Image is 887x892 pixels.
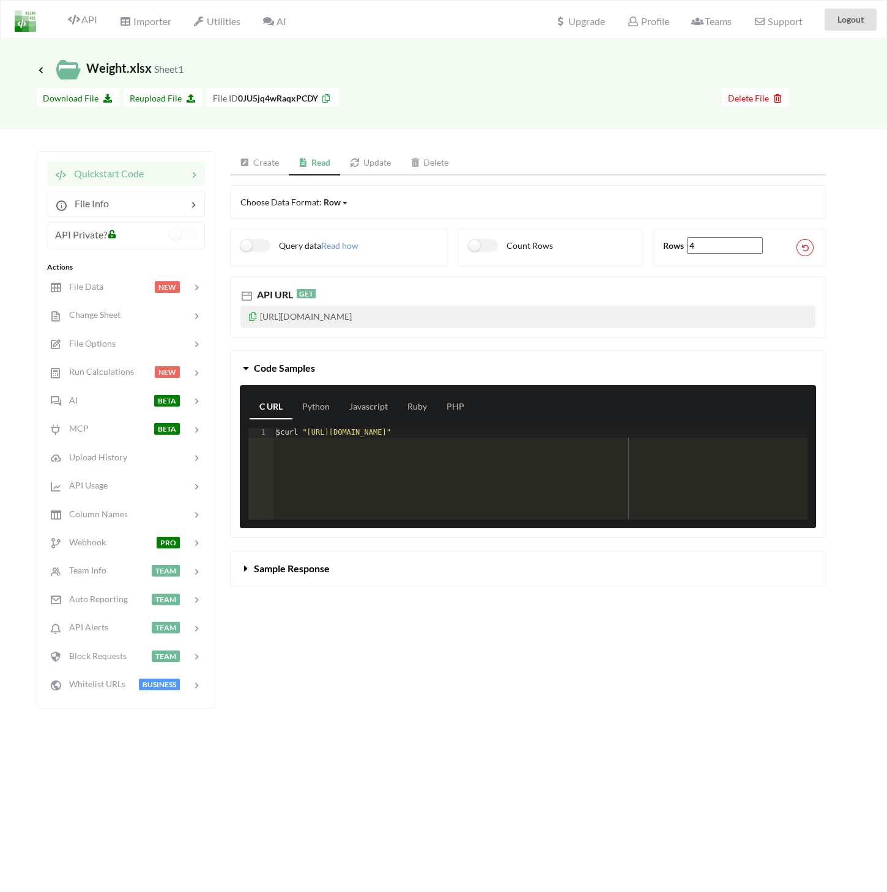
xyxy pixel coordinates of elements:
span: TEAM [152,594,180,605]
span: Block Requests [62,651,127,661]
span: Choose Data Format: [240,197,349,207]
span: Delete File [728,93,783,103]
span: TEAM [152,565,180,577]
span: PRO [157,537,180,548]
a: Ruby [398,395,437,419]
span: BETA [154,423,180,435]
span: NEW [155,366,180,378]
small: Sheet1 [154,63,184,75]
span: Whitelist URLs [62,679,125,689]
span: MCP [62,423,89,433]
span: NEW [155,281,180,293]
button: Code Samples [231,351,825,385]
span: API Usage [62,480,108,490]
b: Rows [663,240,684,251]
span: File Options [62,338,116,348]
a: PHP [437,395,474,419]
span: Download File [43,93,113,103]
span: Reupload File [130,93,196,103]
a: Update [340,151,401,175]
span: API Alerts [62,622,108,632]
span: Column Names [62,509,128,519]
span: TEAM [152,651,180,662]
span: Code Samples [254,362,315,374]
span: AI [62,395,78,405]
span: File ID [213,93,238,103]
b: 0JU5jq4wRaqxPCDY [238,93,318,103]
span: Support [754,17,802,26]
div: Row [324,196,341,208]
button: Logout [825,9,877,31]
span: Team Info [62,565,106,575]
button: Reupload File [124,88,202,107]
span: Upgrade [555,17,605,26]
span: Upload History [62,452,127,462]
a: Delete [401,151,459,175]
span: Auto Reporting [62,594,128,604]
span: Importer [119,15,171,27]
span: Quickstart Code [67,168,144,179]
img: LogoIcon.png [15,10,36,32]
label: Query data [240,239,321,252]
span: Change Sheet [62,309,121,320]
span: Profile [627,15,669,27]
span: AI [262,15,286,27]
a: Read [289,151,341,175]
span: Webhook [62,537,106,547]
span: TEAM [152,622,180,633]
a: Create [230,151,289,175]
span: Teams [691,15,732,27]
span: Sample Response [254,562,330,574]
div: 1 [248,428,273,438]
button: Sample Response [231,551,825,586]
a: C URL [250,395,292,419]
span: Run Calculations [62,366,134,377]
div: Actions [47,262,205,273]
span: File Data [62,281,103,292]
button: Delete File [722,88,789,107]
button: Download File [37,88,119,107]
span: API URL [254,289,293,300]
a: Python [292,395,340,419]
span: Read how [321,240,358,251]
p: [URL][DOMAIN_NAME] [240,306,815,328]
span: API Private? [55,229,107,240]
span: Weight.xlsx [37,61,184,75]
span: BUSINESS [139,679,180,690]
span: Utilities [193,15,240,27]
img: /static/media/localFileIcon.eab6d1cc.svg [56,57,81,82]
span: BETA [154,395,180,407]
span: File Info [67,197,109,209]
span: GET [297,289,316,298]
span: API [68,13,97,25]
a: Javascript [340,395,398,419]
label: Count Rows [468,239,553,252]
